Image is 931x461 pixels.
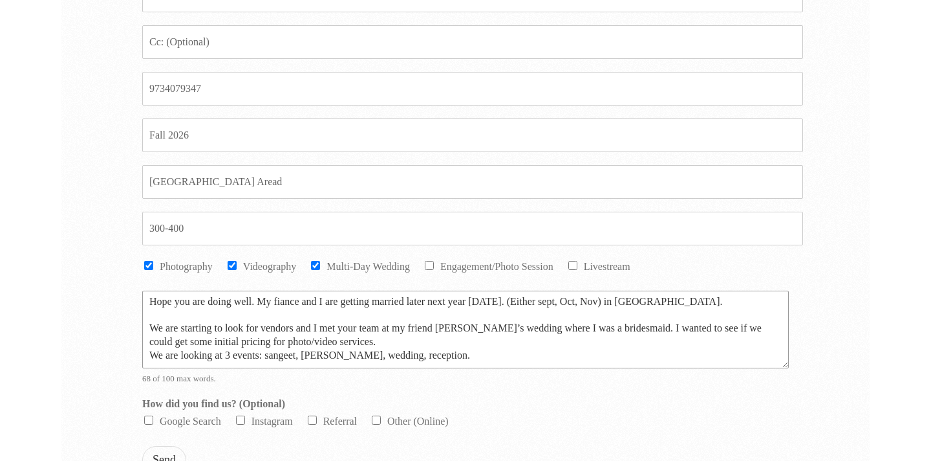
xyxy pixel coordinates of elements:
label: Engagement/Photo Session [440,261,553,272]
label: Photography [160,261,213,272]
label: Other (Online) [387,416,449,427]
input: Phone [142,72,803,106]
label: Google Search [160,416,221,427]
label: Referral [323,416,357,427]
input: Guests # [142,212,803,245]
label: Instagram [251,416,293,427]
label: Videography [243,261,297,272]
label: How did you find us? (Optional) [142,398,789,411]
input: Wedding Locations [142,165,803,199]
input: Wedding Dates [142,118,803,152]
input: Cc: (Optional) [142,25,803,59]
div: 68 of 100 max words. [142,374,789,385]
label: Livestream [584,261,630,272]
label: Multi-Day Wedding [326,261,410,272]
